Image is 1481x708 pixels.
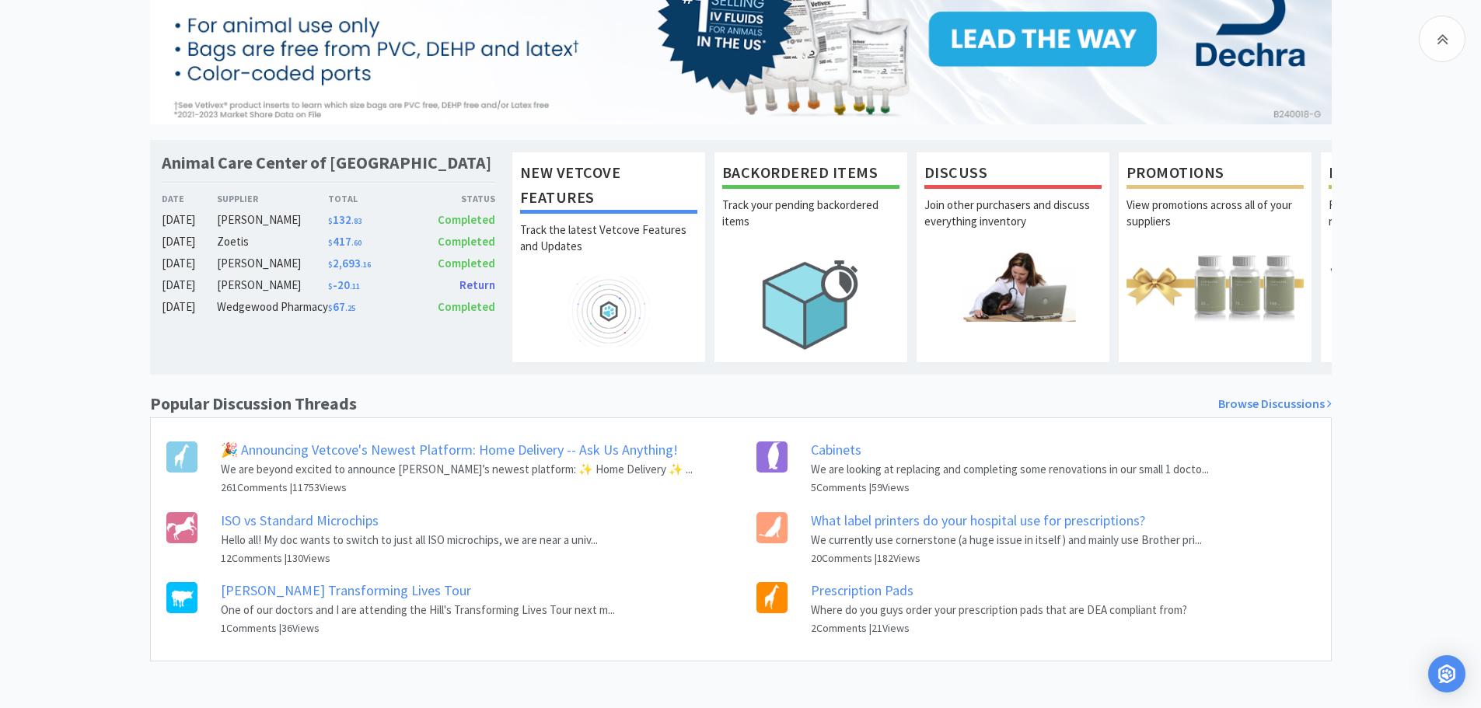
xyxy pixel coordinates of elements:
[345,303,355,313] span: . 25
[221,511,379,529] a: ISO vs Standard Microchips
[162,276,218,295] div: [DATE]
[221,581,471,599] a: [PERSON_NAME] Transforming Lives Tour
[811,511,1145,529] a: What label printers do your hospital use for prescriptions?
[328,256,371,270] span: 2,693
[811,531,1202,549] p: We currently use cornerstone (a huge issue in itself) and mainly use Brother pri...
[217,211,328,229] div: [PERSON_NAME]
[811,479,1209,496] h6: 5 Comments | 59 Views
[714,152,908,363] a: Backordered ItemsTrack your pending backordered items
[328,212,362,227] span: 132
[221,441,678,459] a: 🎉 Announcing Vetcove's Newest Platform: Home Delivery -- Ask Us Anything!
[217,254,328,273] div: [PERSON_NAME]
[162,276,496,295] a: [DATE][PERSON_NAME]$-20.11Return
[162,232,496,251] a: [DATE]Zoetis$417.60Completed
[1118,152,1312,363] a: PromotionsView promotions across all of your suppliers
[924,197,1102,251] p: Join other purchasers and discuss everything inventory
[162,211,218,229] div: [DATE]
[811,619,1187,637] h6: 2 Comments | 21 Views
[811,460,1209,479] p: We are looking at replacing and completing some renovations in our small 1 docto...
[438,256,495,270] span: Completed
[811,441,861,459] a: Cabinets
[221,479,693,496] h6: 261 Comments | 11753 Views
[328,191,412,206] div: Total
[350,281,360,291] span: . 11
[438,234,495,249] span: Completed
[221,549,598,567] h6: 12 Comments | 130 Views
[150,390,357,417] h1: Popular Discussion Threads
[512,152,706,363] a: New Vetcove FeaturesTrack the latest Vetcove Features and Updates
[221,601,615,619] p: One of our doctors and I are attending the Hill's Transforming Lives Tour next m...
[520,160,697,214] h1: New Vetcove Features
[351,216,362,226] span: . 83
[438,299,495,314] span: Completed
[221,460,693,479] p: We are beyond excited to announce [PERSON_NAME]’s newest platform: ✨ Home Delivery ✨ ...
[916,152,1110,363] a: DiscussJoin other purchasers and discuss everything inventory
[1126,160,1304,189] h1: Promotions
[924,160,1102,189] h1: Discuss
[722,197,899,251] p: Track your pending backordered items
[351,238,362,248] span: . 60
[1428,655,1465,692] div: Open Intercom Messenger
[328,260,333,270] span: $
[162,191,218,206] div: Date
[1126,197,1304,251] p: View promotions across all of your suppliers
[438,212,495,227] span: Completed
[221,531,598,549] p: Hello all! My doc wants to switch to just all ISO microchips, we are near a univ...
[328,281,333,291] span: $
[811,601,1187,619] p: Where do you guys order your prescription pads that are DEA compliant from?
[328,299,355,314] span: 67
[412,191,496,206] div: Status
[162,254,496,273] a: [DATE][PERSON_NAME]$2,693.16Completed
[328,216,333,226] span: $
[217,191,328,206] div: Supplier
[162,254,218,273] div: [DATE]
[217,298,328,316] div: Wedgewood Pharmacy
[811,549,1202,567] h6: 20 Comments | 182 Views
[328,303,333,313] span: $
[1126,251,1304,322] img: hero_promotions.png
[459,277,495,292] span: Return
[217,276,328,295] div: [PERSON_NAME]
[722,251,899,357] img: hero_backorders.png
[520,276,697,347] img: hero_feature_roadmap.png
[722,160,899,189] h1: Backordered Items
[924,251,1102,322] img: hero_discuss.png
[162,232,218,251] div: [DATE]
[328,238,333,248] span: $
[162,298,496,316] a: [DATE]Wedgewood Pharmacy$67.25Completed
[520,221,697,276] p: Track the latest Vetcove Features and Updates
[328,277,360,292] span: -20
[217,232,328,251] div: Zoetis
[1218,394,1332,414] a: Browse Discussions
[162,211,496,229] a: [DATE][PERSON_NAME]$132.83Completed
[162,298,218,316] div: [DATE]
[361,260,371,270] span: . 16
[162,152,491,174] h1: Animal Care Center of [GEOGRAPHIC_DATA]
[811,581,913,599] a: Prescription Pads
[328,234,362,249] span: 417
[221,619,615,637] h6: 1 Comments | 36 Views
